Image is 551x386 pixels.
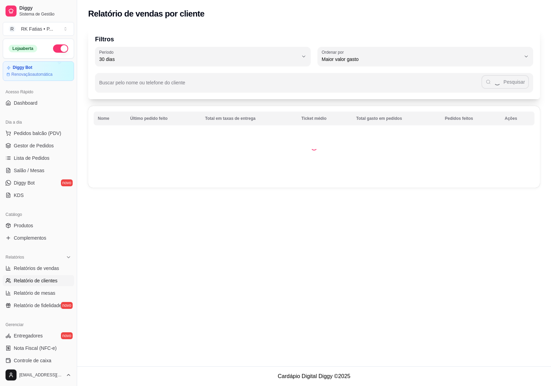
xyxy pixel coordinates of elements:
[14,130,61,137] span: Pedidos balcão (PDV)
[88,8,205,19] h2: Relatório de vendas por cliente
[9,45,37,52] div: Loja aberta
[14,332,43,339] span: Entregadores
[14,345,56,352] span: Nota Fiscal (NFC-e)
[311,144,318,150] div: Loading
[99,49,116,55] label: Período
[3,209,74,220] div: Catálogo
[3,288,74,299] a: Relatório de mesas
[19,372,63,378] span: [EMAIL_ADDRESS][DOMAIN_NAME]
[19,11,71,17] span: Sistema de Gestão
[3,3,74,19] a: DiggySistema de Gestão
[3,128,74,139] button: Pedidos balcão (PDV)
[3,367,74,383] button: [EMAIL_ADDRESS][DOMAIN_NAME]
[99,56,298,63] span: 30 dias
[3,330,74,341] a: Entregadoresnovo
[3,343,74,354] a: Nota Fiscal (NFC-e)
[14,357,51,364] span: Controle de caixa
[14,179,35,186] span: Diggy Bot
[95,34,533,44] p: Filtros
[53,44,68,53] button: Alterar Status
[13,65,32,70] article: Diggy Bot
[3,232,74,243] a: Complementos
[99,82,481,89] input: Buscar pelo nome ou telefone do cliente
[14,234,46,241] span: Complementos
[9,25,15,32] span: R
[3,300,74,311] a: Relatório de fidelidadenovo
[77,366,551,386] footer: Cardápio Digital Diggy © 2025
[3,263,74,274] a: Relatórios de vendas
[3,355,74,366] a: Controle de caixa
[14,192,24,199] span: KDS
[14,265,59,272] span: Relatórios de vendas
[3,165,74,176] a: Salão / Mesas
[21,25,53,32] div: RK Fatias • P ...
[3,220,74,231] a: Produtos
[318,47,533,66] button: Ordenar porMaior valor gasto
[3,140,74,151] a: Gestor de Pedidos
[11,72,52,77] article: Renovação automática
[3,319,74,330] div: Gerenciar
[3,86,74,97] div: Acesso Rápido
[3,153,74,164] a: Lista de Pedidos
[14,222,33,229] span: Produtos
[3,22,74,36] button: Select a team
[3,97,74,108] a: Dashboard
[3,117,74,128] div: Dia a dia
[3,275,74,286] a: Relatório de clientes
[322,56,521,63] span: Maior valor gasto
[95,47,311,66] button: Período30 dias
[14,155,50,161] span: Lista de Pedidos
[19,5,71,11] span: Diggy
[3,190,74,201] a: KDS
[3,61,74,81] a: Diggy BotRenovaçãoautomática
[14,290,55,296] span: Relatório de mesas
[14,100,38,106] span: Dashboard
[14,302,62,309] span: Relatório de fidelidade
[322,49,346,55] label: Ordenar por
[14,167,44,174] span: Salão / Mesas
[14,142,54,149] span: Gestor de Pedidos
[14,277,58,284] span: Relatório de clientes
[3,177,74,188] a: Diggy Botnovo
[6,254,24,260] span: Relatórios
